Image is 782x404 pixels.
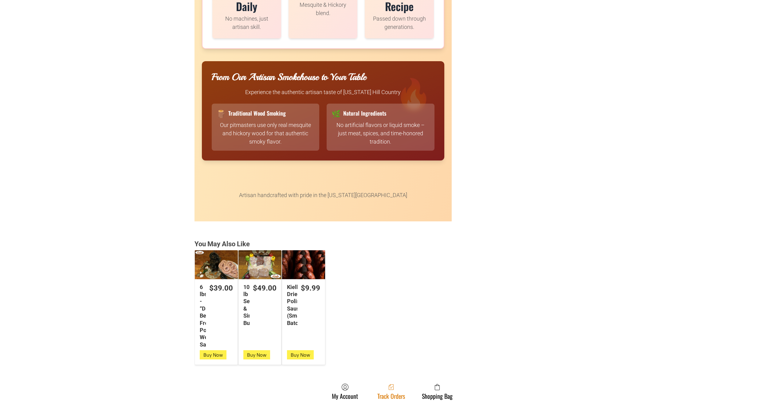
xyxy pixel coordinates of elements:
a: Shopping Bag [419,383,456,400]
span: Our pitmasters use only real mesquite and hickory wood for that authentic smoky flavor. [220,122,311,145]
button: Buy Now [243,350,270,359]
a: My Account [329,383,361,400]
div: 10 lb Seniors & Singles Bundles [243,283,250,327]
span: Buy Now [203,352,223,358]
p: Passed down through generations. [372,14,426,31]
span: Experience the authentic artisan taste of [US_STATE] Hill Country [245,89,401,95]
div: $49.00 [253,283,277,293]
div: $39.00 [209,283,233,293]
p: Mesquite & Hickory blend. [296,1,350,17]
span: Traditional Wood Smoking [228,110,286,117]
span: No artificial flavors or liquid smoke – just meat, spices, and time-honored tradition. [336,122,425,145]
a: 6 lbs - “Da” Best Fresh Polish Wedding Sausage [195,250,238,279]
button: Buy Now [200,350,226,359]
p: No machines, just artisan skill. [220,14,274,31]
span: From Our Artisan Smokehouse to Your Table [212,71,366,83]
span: Buy Now [247,352,266,358]
a: $49.0010 lb Seniors & Singles Bundles [238,283,281,327]
button: Buy Now [287,350,314,359]
div: $9.99 [301,283,320,293]
a: $9.99Kielbasa Dried Polish Sausage (Small Batch) [282,283,325,327]
span: 🌿 [332,108,341,119]
span: Natural Ingredients [343,110,386,117]
a: Track Orders [374,383,408,400]
p: Artisan handcrafted with pride in the [US_STATE][GEOGRAPHIC_DATA] [202,183,444,199]
div: Kielbasa Dried Polish Sausage (Small Batch) [287,283,297,327]
span: Buy Now [291,352,310,358]
div: You May Also Like [195,240,588,249]
span: 🪵 [217,108,226,119]
div: 6 lbs - “Da” Best Fresh Polish Wedding Sausage [200,283,206,348]
a: 10 lb Seniors &amp; Singles Bundles [238,250,281,279]
a: Kielbasa Dried Polish Sausage (Small Batch) [282,250,325,279]
a: $39.006 lbs - “Da” Best Fresh Polish Wedding Sausage [195,283,238,348]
